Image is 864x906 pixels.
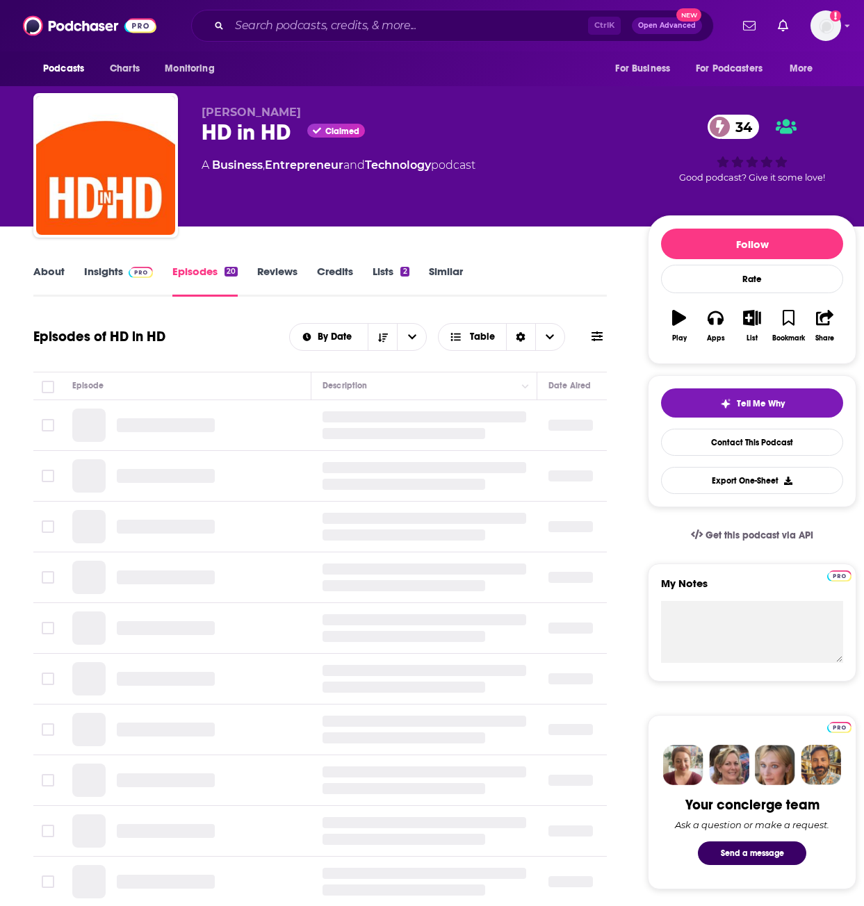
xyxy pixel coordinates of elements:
[110,59,140,79] span: Charts
[155,56,232,82] button: open menu
[827,570,851,582] img: Podchaser Pro
[318,332,357,342] span: By Date
[42,774,54,786] span: Toggle select row
[801,745,841,785] img: Jon Profile
[365,158,431,172] a: Technology
[830,10,841,22] svg: Add a profile image
[42,673,54,685] span: Toggle select row
[605,56,687,82] button: open menu
[734,301,770,351] button: List
[661,301,697,351] button: Play
[680,518,824,552] a: Get this podcast via API
[661,467,843,494] button: Export One-Sheet
[263,158,265,172] span: ,
[42,875,54,888] span: Toggle select row
[429,265,463,297] a: Similar
[676,8,701,22] span: New
[696,59,763,79] span: For Podcasters
[772,14,794,38] a: Show notifications dropdown
[661,429,843,456] a: Contact This Podcast
[42,520,54,533] span: Toggle select row
[165,59,214,79] span: Monitoring
[722,115,759,139] span: 34
[397,324,426,350] button: open menu
[708,115,759,139] a: 34
[33,56,102,82] button: open menu
[72,377,104,394] div: Episode
[343,158,365,172] span: and
[615,59,670,79] span: For Business
[770,301,806,351] button: Bookmark
[548,377,591,394] div: Date Aired
[506,324,535,350] div: Sort Direction
[697,301,733,351] button: Apps
[827,722,851,733] img: Podchaser Pro
[679,172,825,183] span: Good podcast? Give it some love!
[720,398,731,409] img: tell me why sparkle
[42,622,54,634] span: Toggle select row
[663,745,703,785] img: Sydney Profile
[212,158,263,172] a: Business
[707,334,725,343] div: Apps
[698,841,806,865] button: Send a message
[470,332,495,342] span: Table
[827,568,851,582] a: Pro website
[129,267,153,278] img: Podchaser Pro
[373,265,409,297] a: Lists2
[323,377,367,394] div: Description
[317,265,353,297] a: Credits
[172,265,238,297] a: Episodes20
[661,265,843,293] div: Rate
[517,378,534,395] button: Column Actions
[687,56,783,82] button: open menu
[438,323,565,351] button: Choose View
[810,10,841,41] span: Logged in as BrunswickDigital
[289,323,427,351] h2: Choose List sort
[675,819,829,830] div: Ask a question or make a request.
[202,106,301,119] span: [PERSON_NAME]
[42,470,54,482] span: Toggle select row
[225,267,238,277] div: 20
[780,56,831,82] button: open menu
[661,388,843,418] button: tell me why sparkleTell Me Why
[638,22,696,29] span: Open Advanced
[43,59,84,79] span: Podcasts
[368,324,397,350] button: Sort Direction
[36,96,175,235] img: HD in HD
[101,56,148,82] a: Charts
[815,334,834,343] div: Share
[755,745,795,785] img: Jules Profile
[772,334,805,343] div: Bookmark
[810,10,841,41] button: Show profile menu
[672,334,687,343] div: Play
[661,577,843,601] label: My Notes
[790,59,813,79] span: More
[84,265,153,297] a: InsightsPodchaser Pro
[810,10,841,41] img: User Profile
[400,267,409,277] div: 2
[42,825,54,837] span: Toggle select row
[42,419,54,431] span: Toggle select row
[42,571,54,584] span: Toggle select row
[648,106,856,192] div: 34Good podcast? Give it some love!
[747,334,758,343] div: List
[325,128,359,135] span: Claimed
[737,14,761,38] a: Show notifications dropdown
[23,13,156,39] img: Podchaser - Follow, Share and Rate Podcasts
[229,15,588,37] input: Search podcasts, credits, & more...
[202,157,475,174] div: A podcast
[42,723,54,736] span: Toggle select row
[257,265,297,297] a: Reviews
[632,17,702,34] button: Open AdvancedNew
[827,720,851,733] a: Pro website
[807,301,843,351] button: Share
[588,17,621,35] span: Ctrl K
[706,529,813,541] span: Get this podcast via API
[737,398,785,409] span: Tell Me Why
[661,229,843,259] button: Follow
[33,265,65,297] a: About
[265,158,343,172] a: Entrepreneur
